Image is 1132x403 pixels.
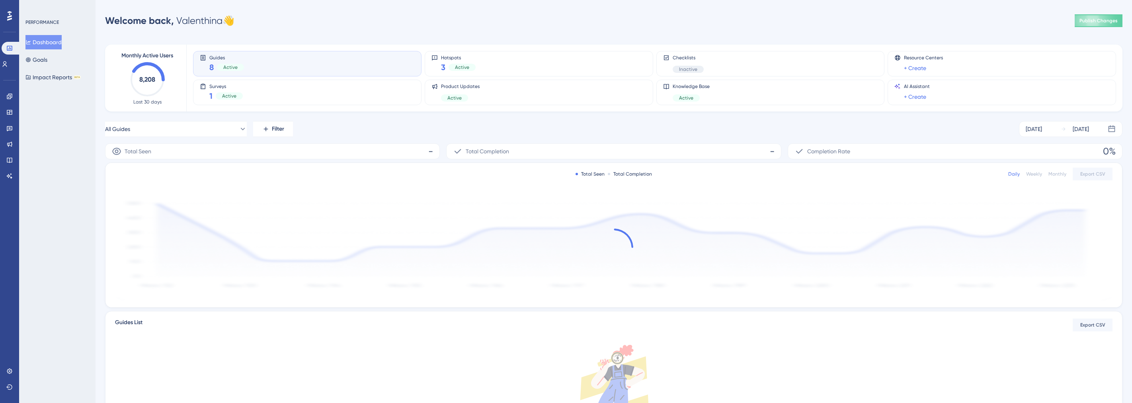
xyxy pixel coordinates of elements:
span: 0% [1103,145,1116,158]
span: Guides [209,55,244,60]
span: 3 [441,62,445,73]
span: Knowledge Base [673,83,710,90]
button: Publish Changes [1075,14,1122,27]
span: Total Seen [125,147,151,156]
span: Resource Centers [904,55,943,61]
span: Active [222,93,236,99]
span: AI Assistant [904,83,930,90]
span: Guides List [115,318,142,332]
div: Weekly [1026,171,1042,177]
span: - [428,145,433,158]
div: Total Completion [608,171,652,177]
span: Checklists [673,55,704,61]
span: Active [679,95,693,101]
div: [DATE] [1073,124,1089,134]
button: Export CSV [1073,168,1112,180]
div: Valenthina 👋 [105,14,234,27]
button: Impact ReportsBETA [25,70,81,84]
span: Last 30 days [133,99,162,105]
span: Hotspots [441,55,476,60]
button: Goals [25,53,47,67]
div: BETA [74,75,81,79]
button: All Guides [105,121,247,137]
a: + Create [904,63,926,73]
span: 1 [209,90,213,102]
span: Inactive [679,66,697,72]
span: - [770,145,775,158]
span: Publish Changes [1079,18,1118,24]
text: 8,208 [139,76,155,83]
span: Completion Rate [807,147,850,156]
span: Export CSV [1080,171,1105,177]
div: Total Seen [576,171,605,177]
div: Daily [1008,171,1020,177]
a: + Create [904,92,926,102]
span: Welcome back, [105,15,174,26]
div: [DATE] [1026,124,1042,134]
button: Export CSV [1073,319,1112,331]
span: Active [447,95,462,101]
span: Monthly Active Users [121,51,173,61]
button: Filter [253,121,293,137]
span: Active [223,64,238,70]
span: Surveys [209,83,243,89]
span: Product Updates [441,83,480,90]
span: Active [455,64,469,70]
span: Total Completion [466,147,509,156]
span: All Guides [105,124,130,134]
span: Filter [272,124,284,134]
div: Monthly [1048,171,1066,177]
div: PERFORMANCE [25,19,59,25]
span: 8 [209,62,214,73]
span: Export CSV [1080,322,1105,328]
button: Dashboard [25,35,62,49]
